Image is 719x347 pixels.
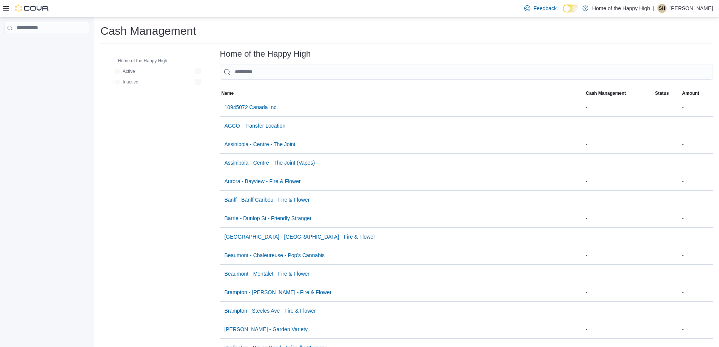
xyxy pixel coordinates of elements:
span: Assiniboia - Centre - The Joint [224,140,295,148]
div: - [584,251,653,260]
div: Spencer Harrison [657,4,667,13]
div: - [681,232,713,241]
div: - [584,158,653,167]
div: - [584,121,653,130]
span: Home of the Happy High [118,58,167,64]
span: Status [655,90,669,96]
button: Brampton - Steeles Ave - Fire & Flower [221,303,319,318]
div: - [584,140,653,149]
a: Feedback [521,1,559,16]
span: Name [221,90,234,96]
h3: Home of the Happy High [220,49,311,59]
h1: Cash Management [100,23,196,39]
div: - [681,306,713,315]
span: Beaumont - Montalet - Fire & Flower [224,270,309,278]
button: Inactive [112,77,141,86]
button: [PERSON_NAME] - Garden Variety [221,322,311,337]
p: [PERSON_NAME] [670,4,713,13]
span: Cash Management [586,90,626,96]
button: Beaumont - Chaleureuse - Pop's Cannabis [221,248,328,263]
span: Inactive [123,79,138,85]
div: - [584,195,653,204]
span: AGCO - Transfer Location [224,122,285,130]
div: - [681,158,713,167]
button: Brampton - [PERSON_NAME] - Fire & Flower [221,285,334,300]
div: - [681,269,713,278]
button: Barrie - Dunlop St - Friendly Stranger [221,211,314,226]
button: Home of the Happy High [107,56,170,65]
button: Amount [681,89,713,98]
button: Beaumont - Montalet - Fire & Flower [221,266,313,281]
div: - [681,214,713,223]
button: [GEOGRAPHIC_DATA] - [GEOGRAPHIC_DATA] - Fire & Flower [221,229,378,244]
button: Banff - Banff Caribou - Fire & Flower [221,192,313,207]
span: Assiniboia - Centre - The Joint (Vapes) [224,159,315,167]
button: 10945072 Canada Inc. [221,100,281,115]
div: - [584,103,653,112]
div: - [681,288,713,297]
span: [PERSON_NAME] - Garden Variety [224,325,308,333]
p: Home of the Happy High [592,4,650,13]
span: Aurora - Bayview - Fire & Flower [224,177,300,185]
button: Status [654,89,681,98]
div: - [584,232,653,241]
div: - [584,325,653,334]
button: Cash Management [584,89,653,98]
span: Amount [682,90,699,96]
span: Feedback [533,5,556,12]
button: Assiniboia - Centre - The Joint [221,137,298,152]
input: Dark Mode [563,5,579,12]
span: Banff - Banff Caribou - Fire & Flower [224,196,309,204]
img: Cova [15,5,49,12]
button: Aurora - Bayview - Fire & Flower [221,174,303,189]
button: AGCO - Transfer Location [221,118,288,133]
span: Active [123,68,135,74]
span: [GEOGRAPHIC_DATA] - [GEOGRAPHIC_DATA] - Fire & Flower [224,233,375,241]
span: Barrie - Dunlop St - Friendly Stranger [224,214,311,222]
p: | [653,4,654,13]
span: Beaumont - Chaleureuse - Pop's Cannabis [224,251,325,259]
span: Brampton - [PERSON_NAME] - Fire & Flower [224,288,331,296]
div: - [584,288,653,297]
div: - [681,103,713,112]
div: - [681,140,713,149]
span: Brampton - Steeles Ave - Fire & Flower [224,307,316,315]
div: - [584,177,653,186]
div: - [584,306,653,315]
div: - [681,251,713,260]
nav: Complex example [5,35,89,54]
button: Active [112,67,138,76]
button: Assiniboia - Centre - The Joint (Vapes) [221,155,318,170]
button: Name [220,89,584,98]
input: This is a search bar. As you type, the results lower in the page will automatically filter. [220,65,713,80]
div: - [681,325,713,334]
span: Dark Mode [563,12,563,13]
div: - [681,121,713,130]
div: - [584,269,653,278]
span: 10945072 Canada Inc. [224,103,278,111]
div: - [681,195,713,204]
span: SH [659,4,665,13]
div: - [681,177,713,186]
div: - [584,214,653,223]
